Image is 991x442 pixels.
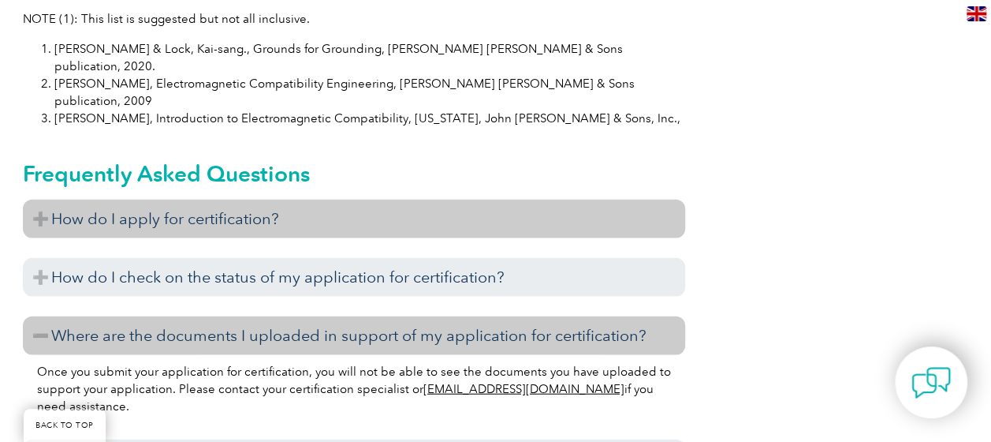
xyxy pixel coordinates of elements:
h3: Where are the documents I uploaded in support of my application for certification? [23,317,685,355]
a: [EMAIL_ADDRESS][DOMAIN_NAME] [423,382,624,396]
li: [PERSON_NAME], Electromagnetic Compatibility Engineering, [PERSON_NAME] [PERSON_NAME] & Sons publ... [54,75,685,110]
a: BACK TO TOP [24,409,106,442]
h3: How do I check on the status of my application for certification? [23,258,685,297]
img: en [967,6,986,21]
p: NOTE (1): This list is suggested but not all inclusive. [23,10,685,28]
li: [PERSON_NAME] & Lock, Kai-sang., Grounds for Grounding, [PERSON_NAME] [PERSON_NAME] & Sons public... [54,40,685,75]
img: contact-chat.png [911,363,951,403]
h2: Frequently Asked Questions [23,161,685,186]
h3: How do I apply for certification? [23,200,685,238]
p: Once you submit your application for certification, you will not be able to see the documents you... [37,363,671,415]
li: [PERSON_NAME], Introduction to Electromagnetic Compatibility, [US_STATE], John [PERSON_NAME] & So... [54,110,685,127]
